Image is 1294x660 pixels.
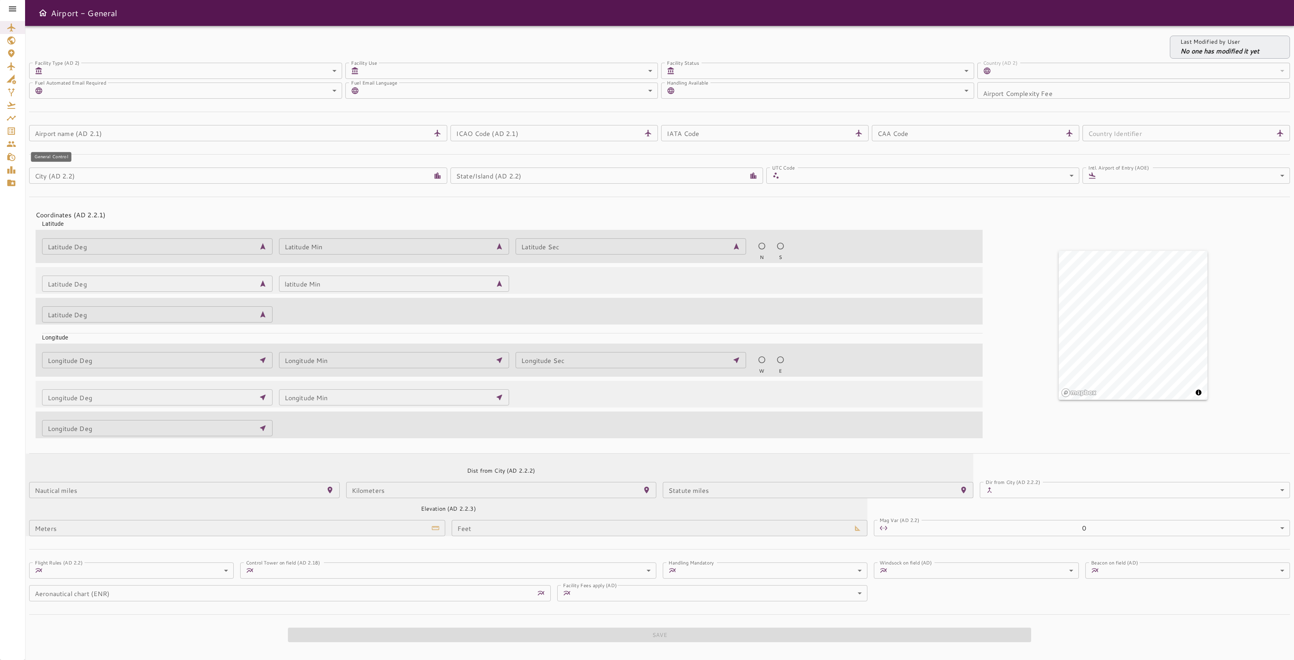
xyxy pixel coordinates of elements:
[880,516,920,523] label: Mag Var (AD 2.2)
[1180,38,1259,46] p: Last Modified by User
[667,59,699,66] label: Facility Status
[35,5,51,21] button: Open drawer
[1059,251,1207,400] canvas: Map
[667,79,708,86] label: Handling Available
[36,210,976,220] h4: Coordinates (AD 2.2.1)
[759,367,764,375] span: W
[467,467,535,475] h6: Dist from City (AD 2.2.2)
[772,164,795,171] label: UTC Code
[1099,168,1290,184] div: ​
[246,559,320,566] label: Control Tower on field (AD 2.18)
[31,152,72,162] div: General Control
[760,254,764,261] span: N
[421,505,476,514] h6: Elevation (AD 2.2.3)
[1180,46,1259,56] p: No one has modified it yet
[35,59,80,66] label: Facility Type (AD 2)
[779,254,782,261] span: S
[351,79,398,86] label: Fuel Email Language
[1088,164,1149,171] label: Intl. Airport of Entry (AOE)
[35,559,83,566] label: Flight Rules (AD 2.2)
[51,6,118,19] h6: Airport - General
[1091,559,1138,566] label: Beacon on field (AD)
[563,581,617,588] label: Facility Fees apply (AD)
[985,478,1040,485] label: Dir from City (AD 2.2.2)
[35,79,106,86] label: Fuel Automated Email Required
[351,59,377,66] label: Facility Use
[668,559,714,566] label: Handling Mandatory
[880,559,932,566] label: Windsock on field (AD)
[779,367,782,375] span: E
[1061,388,1097,397] a: Mapbox logo
[1194,388,1203,397] button: Toggle attribution
[891,520,1290,536] div: 0
[983,59,1018,66] label: Country (AD 2)
[36,213,983,228] div: Latitude
[36,327,983,342] div: Longitude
